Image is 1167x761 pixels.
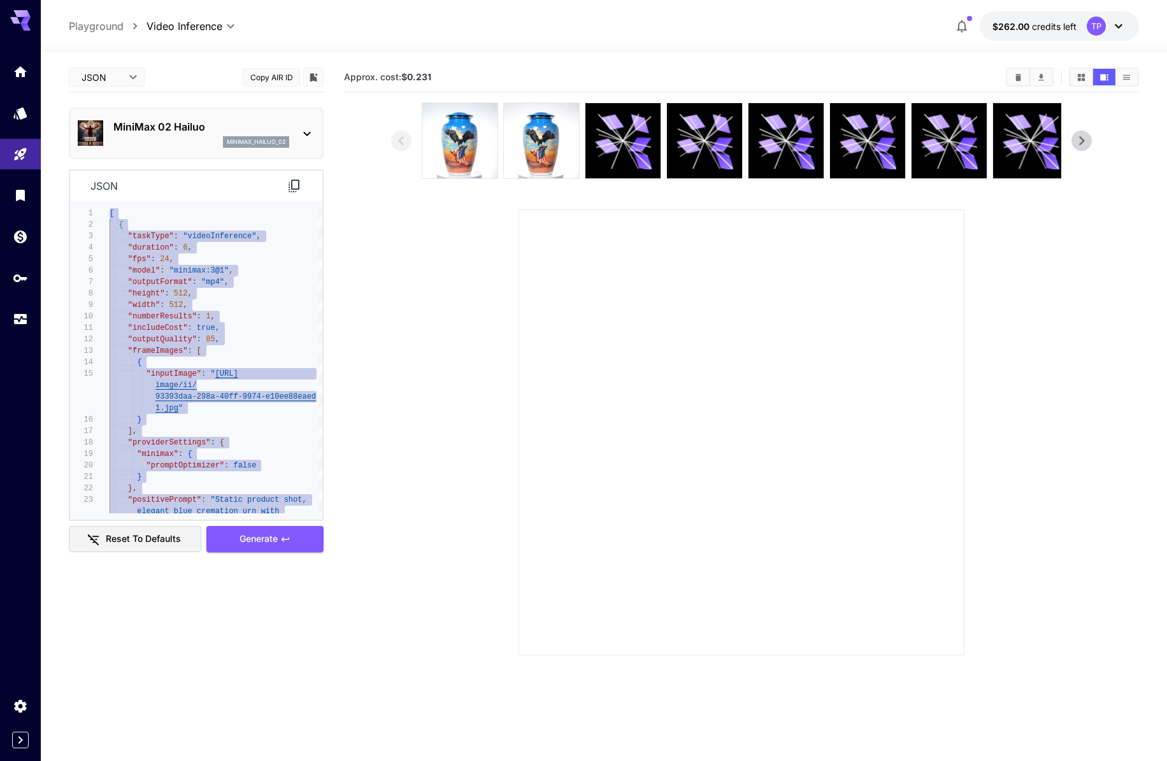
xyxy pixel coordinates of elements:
span: "minimax" [137,450,178,459]
span: : [224,461,229,470]
span: : [174,232,178,241]
span: { [119,220,124,229]
div: Usage [13,311,28,327]
button: Copy AIR ID [243,68,300,87]
div: $262.00 [992,20,1077,33]
span: } [137,473,141,481]
span: , [257,232,261,241]
span: ] [128,427,132,436]
div: 20 [70,460,93,471]
span: false [234,461,257,470]
div: 13 [70,345,93,357]
a: Playground [69,18,124,34]
span: "inputImage" [147,369,201,378]
span: : [165,289,169,298]
button: $262.00TP [980,11,1139,41]
span: "providerSettings" [128,438,211,447]
span: elegant blue cremation urn with [137,507,279,516]
span: " [178,404,183,413]
p: MiniMax 02 Hailuo [113,119,289,134]
button: Download All [1030,69,1052,85]
span: : [211,438,215,447]
span: 512 [169,301,183,309]
img: WimVYAAAABklEQVQDAK3kvWXLO5foAAAAAElFTkSuQmCC [504,103,579,178]
button: Show media in list view [1115,69,1138,85]
div: 2 [70,219,93,231]
span: "height" [128,289,165,298]
button: Reset to defaults [69,526,201,552]
span: "videoInference" [183,232,256,241]
div: 22 [70,483,93,494]
span: "width" [128,301,160,309]
span: "taskType" [128,232,174,241]
div: Playground [13,146,28,162]
div: 23 [70,494,93,506]
div: 12 [70,334,93,345]
span: : [188,324,192,332]
b: $0.231 [401,71,431,82]
span: "outputQuality" [128,335,197,344]
span: credits left [1032,21,1077,32]
span: "outputFormat" [128,278,192,287]
span: , [215,335,220,344]
span: : [160,266,164,275]
button: Show media in grid view [1070,69,1092,85]
span: "numberResults" [128,312,197,321]
button: Generate [206,526,324,552]
span: , [132,427,137,436]
span: , [169,255,174,264]
span: , [224,278,229,287]
div: Models [13,105,28,121]
div: Clear AllDownload All [1006,68,1054,87]
span: 512 [174,289,188,298]
span: true [197,324,215,332]
span: 85 [206,335,215,344]
div: 4 [70,242,93,253]
span: Generate [240,531,278,547]
p: minimax_hailuo_02 [227,138,285,146]
span: , [229,266,233,275]
div: 21 [70,471,93,483]
span: : [174,243,178,252]
div: 8 [70,288,93,299]
span: : [151,255,155,264]
span: JSON [82,71,121,84]
span: 1 [206,312,210,321]
span: "frameImages" [128,346,188,355]
span: "Static product shot, [211,495,307,504]
span: : [197,335,201,344]
span: : [197,312,201,321]
div: Expand sidebar [12,732,29,748]
span: $262.00 [992,21,1032,32]
span: " [211,369,215,378]
span: Video Inference [147,18,222,34]
button: Clear All [1007,69,1029,85]
span: 24 [160,255,169,264]
span: [ [197,346,201,355]
span: [URL] [215,369,238,378]
span: } [137,415,141,424]
span: : [160,301,164,309]
span: "model" [128,266,160,275]
span: : [188,346,192,355]
span: , [215,324,220,332]
button: Show media in video view [1093,69,1115,85]
div: 19 [70,448,93,460]
span: image/ii/ [155,381,197,390]
span: "fps" [128,255,151,264]
div: 6 [70,265,93,276]
span: { [220,438,224,447]
span: , [188,289,192,298]
span: : [178,450,183,459]
div: 18 [70,437,93,448]
button: Add to library [308,69,319,85]
span: "minimax:3@1" [169,266,229,275]
span: } [128,484,132,493]
span: "includeCost" [128,324,188,332]
span: , [188,243,192,252]
span: , [132,484,137,493]
span: , [183,301,187,309]
span: : [192,278,197,287]
div: 15 [70,368,93,380]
